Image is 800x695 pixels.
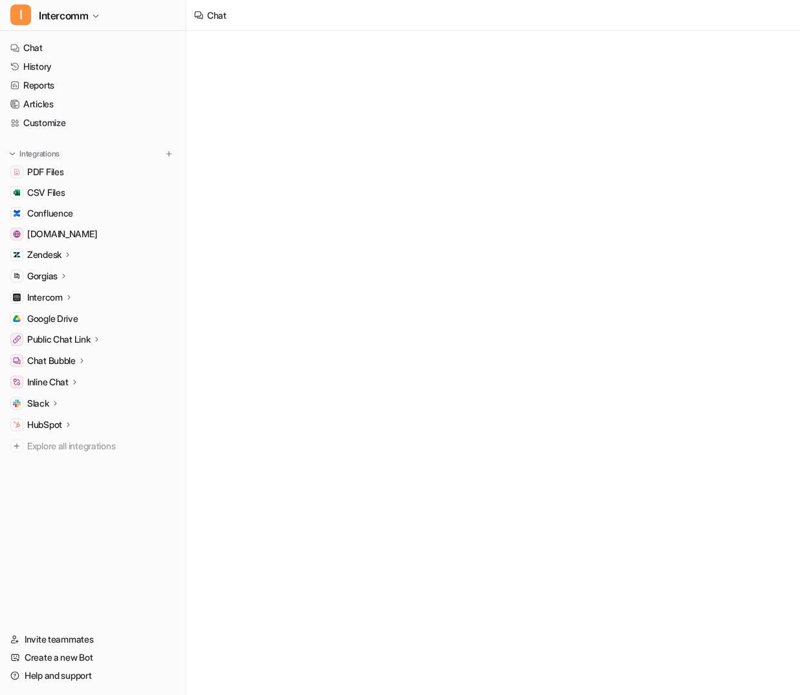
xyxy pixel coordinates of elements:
span: Confluence [27,207,73,220]
img: Google Drive [13,315,21,323]
img: Zendesk [13,251,21,259]
img: CSV Files [13,189,21,197]
img: Intercom [13,294,21,301]
p: Slack [27,397,49,410]
a: Reports [5,76,181,94]
p: Gorgias [27,270,58,283]
img: Slack [13,400,21,407]
div: Chat [207,8,227,22]
a: Customize [5,114,181,132]
img: Gorgias [13,272,21,280]
span: I [10,5,31,25]
a: History [5,58,181,76]
img: HubSpot [13,421,21,429]
img: Confluence [13,209,21,217]
p: Chat Bubble [27,354,76,367]
img: menu_add.svg [164,149,173,158]
img: expand menu [8,149,17,158]
img: Inline Chat [13,378,21,386]
span: Google Drive [27,312,78,325]
span: PDF Files [27,166,63,178]
a: Create a new Bot [5,648,181,667]
a: Chat [5,39,181,57]
a: CSV FilesCSV Files [5,184,181,202]
img: www.helpdesk.com [13,230,21,238]
a: Google DriveGoogle Drive [5,310,181,328]
a: Explore all integrations [5,437,181,455]
p: Integrations [19,149,60,159]
p: Inline Chat [27,376,69,389]
img: Public Chat Link [13,336,21,343]
span: CSV Files [27,186,65,199]
p: Intercom [27,291,63,304]
a: www.helpdesk.com[DOMAIN_NAME] [5,225,181,243]
span: Explore all integrations [27,436,175,456]
p: Zendesk [27,248,61,261]
img: PDF Files [13,168,21,176]
p: HubSpot [27,418,62,431]
button: Integrations [5,147,63,160]
img: explore all integrations [10,440,23,453]
span: Intercomm [39,6,88,25]
img: Chat Bubble [13,357,21,365]
span: [DOMAIN_NAME] [27,228,97,241]
a: ConfluenceConfluence [5,204,181,222]
a: Articles [5,95,181,113]
a: PDF FilesPDF Files [5,163,181,181]
a: Invite teammates [5,630,181,648]
a: Help and support [5,667,181,685]
p: Public Chat Link [27,333,91,346]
